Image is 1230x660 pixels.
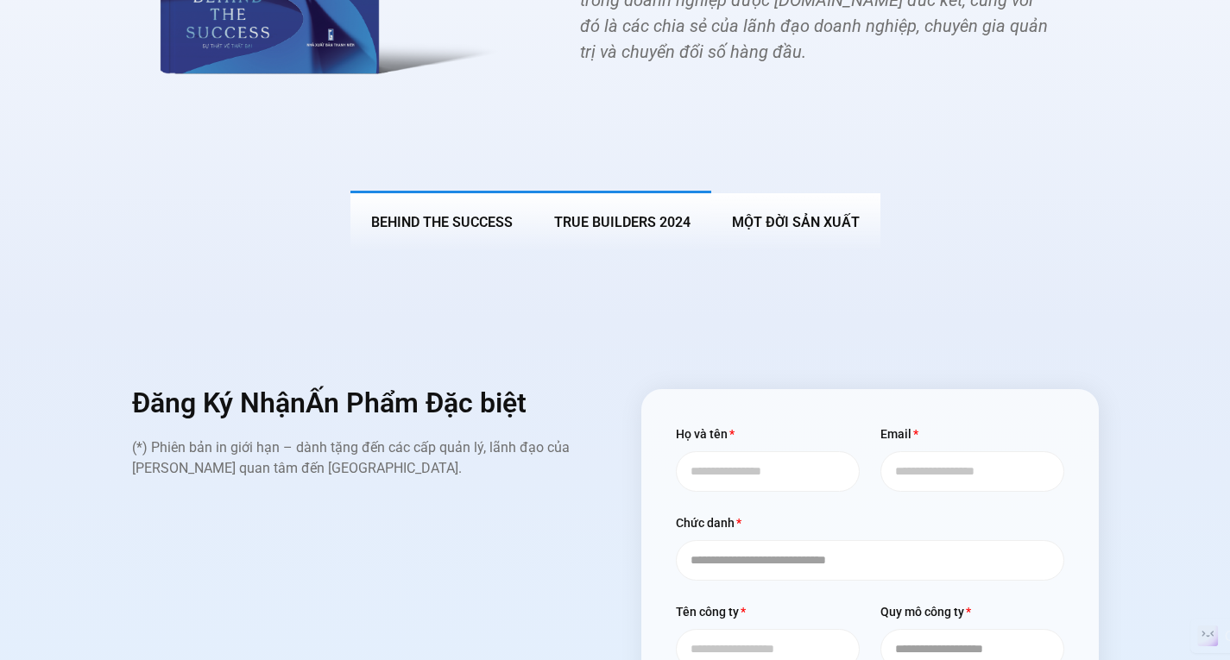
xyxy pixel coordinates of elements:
label: Email [880,424,919,451]
label: Quy mô công ty [880,601,972,629]
span: True Builders 2024 [554,214,691,230]
label: Tên công ty [676,601,747,629]
span: Ấn Phẩm Đặc biệt [306,387,527,419]
h2: Đăng Ký Nhận [132,389,590,417]
span: MỘT ĐỜI SẢN XUẤT [732,214,860,230]
span: BEHIND THE SUCCESS [371,214,513,230]
label: Họ và tên [676,424,735,451]
p: (*) Phiên bản in giới hạn – dành tặng đến các cấp quản lý, lãnh đạo của [PERSON_NAME] quan tâm đế... [132,437,590,479]
label: Chức danh [676,512,742,540]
